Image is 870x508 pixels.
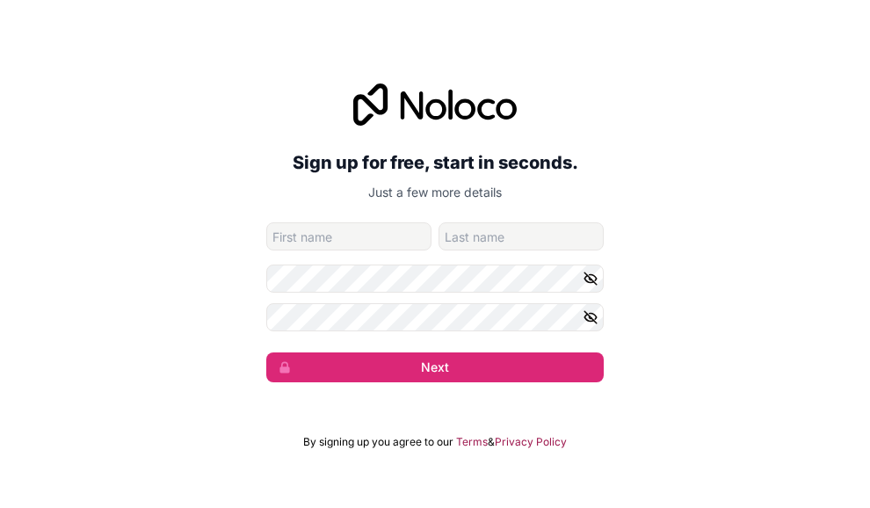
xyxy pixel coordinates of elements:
input: Confirm password [266,303,604,331]
input: family-name [439,222,604,250]
a: Privacy Policy [495,435,567,449]
span: By signing up you agree to our [303,435,453,449]
span: & [488,435,495,449]
a: Terms [456,435,488,449]
h2: Sign up for free, start in seconds. [266,147,604,178]
input: given-name [266,222,431,250]
button: Next [266,352,604,382]
input: Password [266,265,604,293]
p: Just a few more details [266,184,604,201]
